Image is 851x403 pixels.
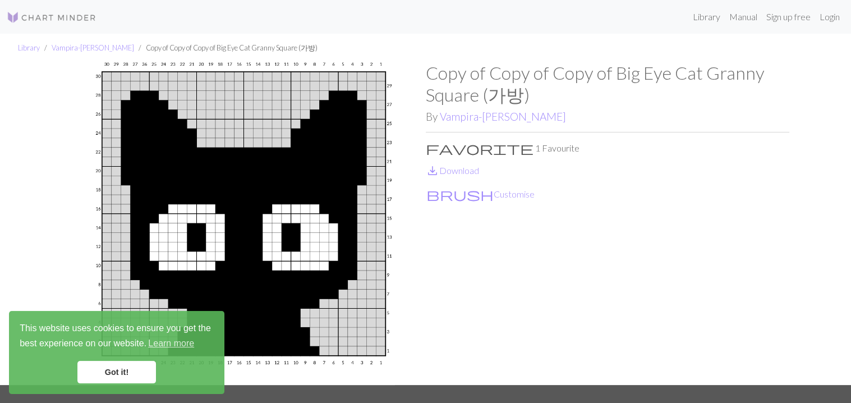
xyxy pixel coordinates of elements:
span: save_alt [426,163,439,178]
a: Vampira-[PERSON_NAME] [440,110,566,123]
span: favorite [426,140,533,156]
div: cookieconsent [9,311,224,394]
p: 1 Favourite [426,141,789,155]
i: Favourite [426,141,533,155]
img: Big Eye Cat Granny Square [62,62,426,384]
a: Manual [725,6,762,28]
li: Copy of Copy of Copy of Big Eye Cat Granny Square (가방) [134,43,318,53]
button: CustomiseCustomise [426,187,535,201]
a: Vampira-[PERSON_NAME] [52,43,134,52]
a: Login [815,6,844,28]
span: brush [426,186,494,202]
h2: By [426,110,789,123]
a: DownloadDownload [426,165,479,176]
a: Library [688,6,725,28]
a: learn more about cookies [146,335,196,352]
a: Sign up free [762,6,815,28]
img: Logo [7,11,96,24]
i: Download [426,164,439,177]
h1: Copy of Copy of Copy of Big Eye Cat Granny Square (가방) [426,62,789,106]
a: Library [18,43,40,52]
a: dismiss cookie message [77,361,156,383]
i: Customise [426,187,494,201]
span: This website uses cookies to ensure you get the best experience on our website. [20,322,214,352]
